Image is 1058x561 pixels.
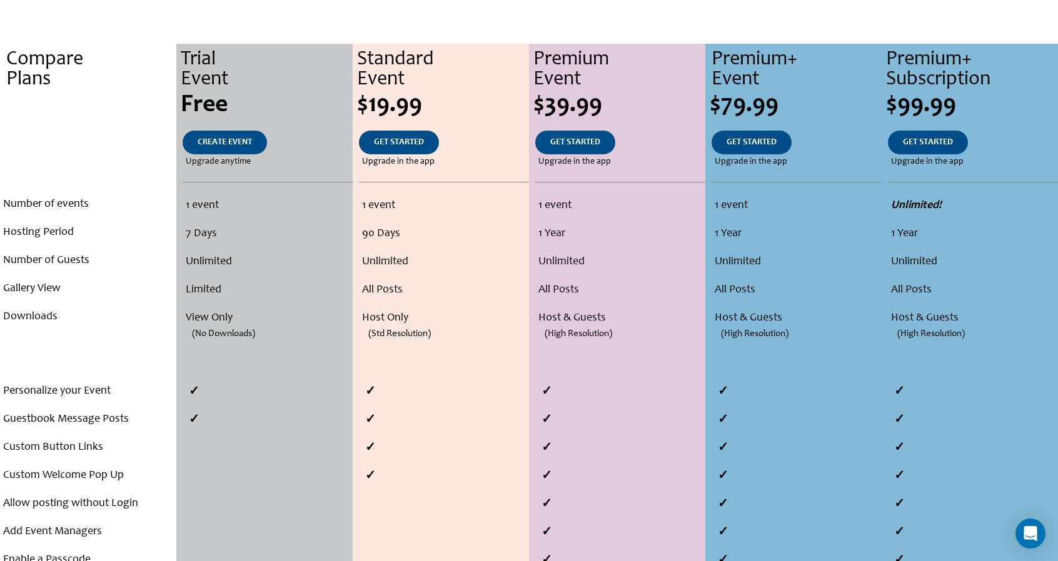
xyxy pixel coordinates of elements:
li: Downloads [3,303,173,331]
span: (High Resolution) [721,320,788,348]
li: Host & Guests [715,304,879,332]
span: Upgrade anytime [186,154,251,169]
a: GET STARTED [359,131,439,154]
li: 1 event [362,192,526,220]
div: Premium Event [533,50,705,90]
div: $79.99 [710,93,882,118]
div: Open Intercom Messenger [1015,519,1045,549]
div: Trial Event [181,50,353,90]
li: 1 event [186,192,349,220]
span: GET STARTED [550,138,600,147]
li: Hosting Period [3,219,173,247]
strong: Unlimited! [891,200,942,211]
li: Number of Guests [3,247,173,275]
span: GET STARTED [903,138,953,147]
li: Personalize your Event [3,377,173,405]
span: Upgrade in the app [715,154,787,169]
span: . [85,93,91,118]
li: Allow posting without Login [3,490,173,518]
span: (No Downloads) [192,320,255,348]
li: Add Event Managers [3,518,173,546]
li: All Posts [891,276,1055,304]
span: (High Resolution) [545,320,612,348]
li: Custom Button Links [3,434,173,462]
li: Number of events [3,191,173,219]
span: Upgrade in the app [891,154,964,169]
li: Host & Guests [538,304,702,332]
div: Standard Event [357,50,529,90]
span: GET STARTED [727,138,777,147]
li: Custom Welcome Pop Up [3,462,173,490]
li: Unlimited [715,248,879,276]
li: Guestbook Message Posts [3,405,173,434]
a: GET STARTED [888,131,968,154]
li: View Only [186,304,349,332]
li: Unlimited [186,248,349,276]
span: . [87,138,89,147]
span: (Std Resolution) [368,320,431,348]
li: Unlimited [362,248,526,276]
li: 7 Days [186,220,349,248]
div: $99.99 [886,93,1058,118]
span: GET STARTED [374,138,424,147]
a: CREATE EVENT [183,131,267,154]
li: Host & Guests [891,304,1055,332]
div: Free [181,93,353,118]
li: 1 Year [715,220,879,248]
div: $19.99 [357,93,529,118]
div: $39.99 [533,93,705,118]
li: 1 Year [538,220,702,248]
li: 1 event [715,192,879,220]
li: All Posts [538,276,702,304]
li: Unlimited [538,248,702,276]
a: GET STARTED [712,131,792,154]
li: Limited [186,276,349,304]
span: . [87,157,89,166]
span: CREATE EVENT [198,138,252,147]
span: Upgrade in the app [538,154,611,169]
li: Host Only [362,304,526,332]
div: Premium+ Subscription [886,50,1058,90]
span: Upgrade in the app [362,154,435,169]
span: (High Resolution) [897,320,965,348]
li: 1 Year [891,220,1055,248]
a: . [72,131,104,154]
div: Compare Plans [6,50,176,90]
li: All Posts [362,276,526,304]
li: Unlimited [891,248,1055,276]
li: All Posts [715,276,879,304]
a: GET STARTED [535,131,615,154]
li: 1 event [538,192,702,220]
li: Gallery View [3,275,173,303]
div: Premium+ Event [712,50,882,90]
li: 90 Days [362,220,526,248]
